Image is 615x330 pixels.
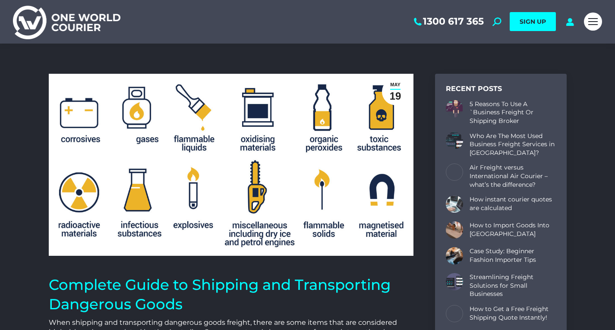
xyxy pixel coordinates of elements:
[446,247,463,264] a: Post image
[470,195,556,212] a: How instant courier quotes are calculated
[470,163,556,189] a: Air Freight versus International Air Courier – what’s the difference?
[382,78,409,105] a: May19
[446,305,463,322] a: Post image
[446,100,463,117] a: Post image
[390,90,401,102] span: 19
[446,163,463,181] a: Post image
[470,100,556,126] a: 5 Reasons To Use A `Business Freight Or Shipping Broker
[13,4,120,39] img: One World Courier
[470,305,556,322] a: How to Get a Free Freight Shipping Quote Instantly!
[520,18,546,25] span: SIGN UP
[446,195,463,213] a: Post image
[470,247,556,264] a: Case Study: Beginner Fashion Importer Tips
[510,12,556,31] a: SIGN UP
[584,13,602,31] a: Mobile menu icon
[446,221,463,239] a: Post image
[470,273,556,299] a: Streamlining Freight Solutions for Small Businesses
[446,85,556,94] div: Recent Posts
[470,132,556,157] a: Who Are The Most Used Business Freight Services in [GEOGRAPHIC_DATA]?
[412,16,484,27] a: 1300 617 365
[446,132,463,149] a: Post image
[390,81,400,89] span: May
[470,221,556,238] a: How to Import Goods Into [GEOGRAPHIC_DATA]
[446,273,463,290] a: Post image
[49,74,413,256] img: shipping-dangerous-goods-icon-list
[49,275,413,313] h1: Complete Guide to Shipping and Transporting Dangerous Goods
